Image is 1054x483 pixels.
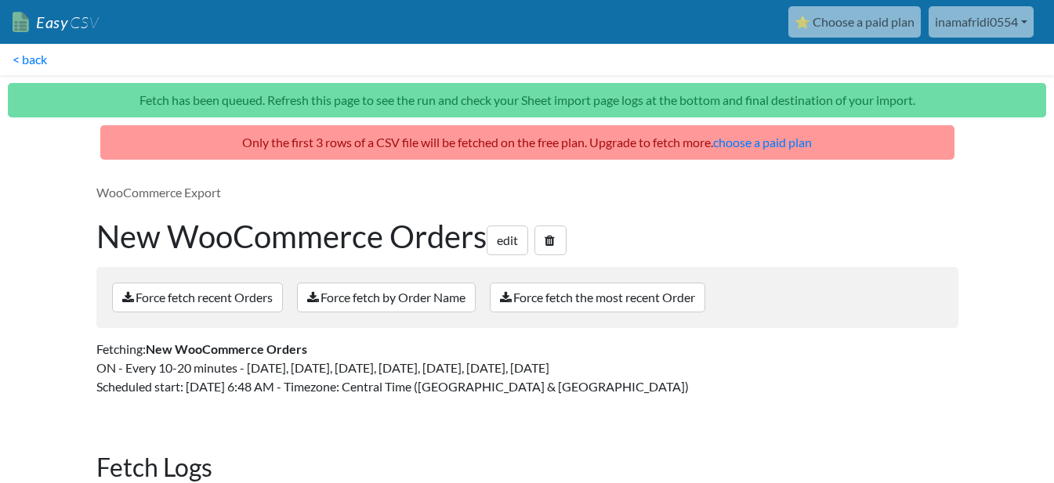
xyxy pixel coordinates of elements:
[100,125,954,160] p: Only the first 3 rows of a CSV file will be fetched on the free plan. Upgrade to fetch more.
[96,218,958,255] h1: New WooCommerce Orders
[96,452,958,482] h2: Fetch Logs
[112,283,283,312] a: Force fetch recent Orders
[490,283,705,312] a: Force fetch the most recent Order
[713,135,812,150] a: choose a paid plan
[96,340,958,396] p: Fetching: ON - Every 10-20 minutes - [DATE], [DATE], [DATE], [DATE], [DATE], [DATE], [DATE] Sched...
[929,6,1034,38] a: inamafridi0554
[8,83,1046,117] p: Fetch has been queued. Refresh this page to see the run and check your Sheet import page logs at ...
[96,183,958,202] p: WooCommerce Export
[13,6,99,38] a: EasyCSV
[788,6,921,38] a: ⭐ Choose a paid plan
[146,341,307,356] strong: New WooCommerce Orders
[297,283,476,312] a: Force fetch by Order Name
[487,225,528,255] a: edit
[68,13,99,32] span: CSV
